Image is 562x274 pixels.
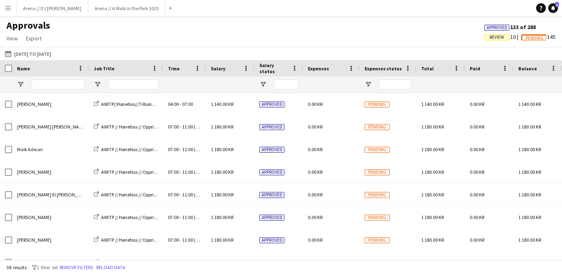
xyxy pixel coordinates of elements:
span: 0.00 KR [308,237,322,243]
span: 1 180.00 KR [518,169,541,175]
span: 1 180.00 KR [421,237,444,243]
span: (+30m) [194,214,209,220]
span: Approved [259,101,284,107]
span: 04:00 [168,101,179,107]
span: AWITP // Hønefoss // Opprigg [101,237,159,243]
span: 880.00 KR [421,259,441,266]
a: View [3,33,21,44]
span: 1 180.00 KR [518,124,541,130]
span: 07:00 [168,214,179,220]
span: Salary status [259,62,288,74]
button: Remove filters [58,263,95,272]
div: [PERSON_NAME] [PERSON_NAME] [12,116,89,138]
a: AWITP // Hønefoss // Opprigg [94,169,159,175]
span: - [180,101,181,107]
span: 1 [555,2,559,7]
span: Approved [259,169,284,175]
span: 11:00 [182,192,193,198]
span: - [180,169,181,175]
span: Paid [470,65,480,72]
span: Pending [526,36,543,41]
span: Pending [365,124,390,130]
div: Malk Adwan [12,138,89,160]
button: Open Filter Menu [365,81,372,88]
span: Job Title [94,65,115,72]
span: Approved [259,147,284,153]
span: (+30m) [194,259,209,266]
span: 0.00 KR [470,146,484,152]
span: Pending [365,169,390,175]
span: 1 180.00 KR [518,146,541,152]
span: (+30m) [194,192,209,198]
span: 1 180.00 KR [518,192,541,198]
span: 1 180.00 KR [211,214,233,220]
span: AWITP // Hønefoss // Opprigg [101,124,159,130]
span: 1 180.00 KR [211,169,233,175]
span: 1 180.00 KR [518,214,541,220]
a: AWITP // Hønefoss // Opprigg [94,124,159,130]
span: 0.00 KR [308,101,322,107]
span: 0.00 KR [470,101,484,107]
span: Total [421,65,434,72]
span: Balance [518,65,537,72]
span: 07:00 [168,192,179,198]
div: [PERSON_NAME] [12,93,89,115]
span: 10 [484,33,521,40]
span: (+30m) [194,124,209,130]
span: (+30m) [194,237,209,243]
span: - [180,237,181,243]
span: AWITP//Hønefoss//Tilbakelevering [101,101,171,107]
span: 0.00 KR [308,214,322,220]
div: [PERSON_NAME] [12,251,89,274]
button: [DATE] to [DATE] [3,49,53,59]
span: 0.00 KR [308,169,322,175]
input: Name Filter Input [32,80,84,89]
div: [PERSON_NAME] [12,206,89,228]
div: [PERSON_NAME] El [PERSON_NAME] [12,183,89,206]
span: Pending [365,101,390,107]
span: 1 180.00 KR [211,124,233,130]
span: - [180,192,181,198]
span: 1 filter set [37,264,58,270]
span: AWITP // Hønefoss // Opprigg [101,214,159,220]
span: 1 180.00 KR [518,237,541,243]
span: Pending [365,192,390,198]
a: AWITP // Hønefoss // Opprigg [94,259,159,266]
span: 145 [521,33,556,40]
span: Approved [259,192,284,198]
span: 1 180.00 KR [211,146,233,152]
span: - [180,146,181,152]
div: [PERSON_NAME] [12,229,89,251]
span: 1 180.00 KR [421,214,444,220]
button: Reload data [95,263,127,272]
span: 0.00 KR [470,192,484,198]
span: AWITP // Hønefoss // Opprigg [101,192,159,198]
a: AWITP // Hønefoss // Opprigg [94,192,159,198]
span: 11:00 [182,124,193,130]
span: Expenses [308,65,329,72]
button: Arena // DJ [PERSON_NAME] [17,0,88,16]
span: Approved [259,215,284,221]
span: 07:00 [168,146,179,152]
span: 0.00 KR [308,259,322,266]
span: 1 180.00 KR [421,169,444,175]
span: 1 180.00 KR [211,192,233,198]
span: Name [17,65,30,72]
span: 07:00 [168,169,179,175]
span: 07:00 [168,259,179,266]
a: AWITP//Hønefoss//Tilbakelevering [94,101,171,107]
span: 1 140.00 KR [211,101,233,107]
a: AWITP // Hønefoss // Opprigg [94,146,159,152]
span: 07:00 [182,101,193,107]
span: 1 140.00 KR [518,101,541,107]
span: 11:00 [182,169,193,175]
span: Approved [259,124,284,130]
span: 11:00 [182,146,193,152]
span: - [180,124,181,130]
span: Pending [365,237,390,243]
span: 0.00 KR [308,192,322,198]
div: [PERSON_NAME] [12,161,89,183]
span: 07:00 [168,124,179,130]
span: 1 180.00 KR [421,124,444,130]
span: 1 180.00 KR [421,192,444,198]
